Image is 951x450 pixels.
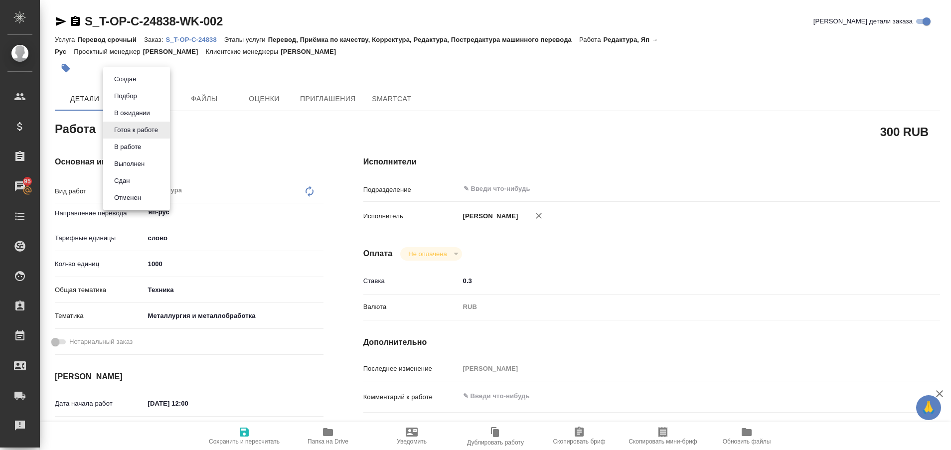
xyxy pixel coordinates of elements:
button: В работе [111,142,144,152]
button: В ожидании [111,108,153,119]
button: Сдан [111,175,133,186]
button: Подбор [111,91,140,102]
button: Отменен [111,192,144,203]
button: Создан [111,74,139,85]
button: Готов к работе [111,125,161,136]
button: Выполнен [111,158,148,169]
